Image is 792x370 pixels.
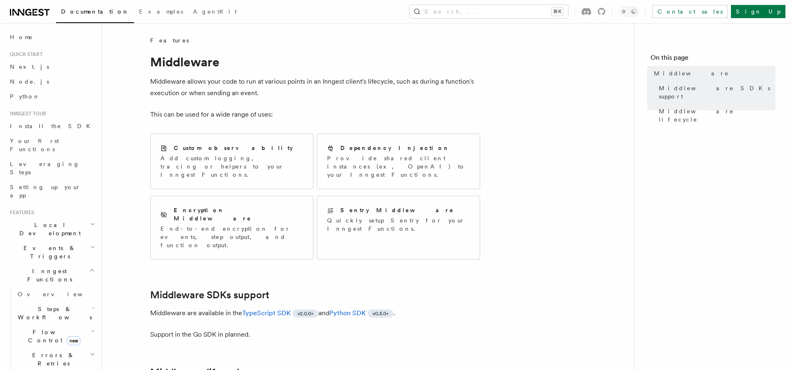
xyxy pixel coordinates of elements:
[652,5,728,18] a: Contact sales
[7,119,97,133] a: Install the SDK
[7,241,97,264] button: Events & Triggers
[14,302,97,325] button: Steps & Workflows
[7,133,97,157] a: Your first Functions
[659,107,775,124] span: Middleware lifecycle
[242,309,291,317] a: TypeScript SDK
[7,180,97,203] a: Setting up your app
[340,206,454,214] h2: Sentry Middleware
[150,36,189,44] span: Features
[150,289,269,301] a: Middleware SDKs support
[139,8,183,15] span: Examples
[134,2,188,22] a: Examples
[150,307,480,319] p: Middleware are available in the and .
[193,8,237,15] span: AgentKit
[10,123,95,129] span: Install the SDK
[655,81,775,104] a: Middleware SDKs support
[7,209,34,216] span: Features
[14,328,91,344] span: Flow Control
[14,325,97,348] button: Flow Controlnew
[10,161,80,176] span: Leveraging Steps
[317,133,480,189] a: Dependency InjectionProvide shared client instances (ex, OpenAI) to your Inngest Functions.
[160,154,303,179] p: Add custom logging, tracing or helpers to your Inngest Functions.
[552,7,563,16] kbd: ⌘K
[7,157,97,180] a: Leveraging Steps
[340,144,450,152] h2: Dependency Injection
[619,7,639,16] button: Toggle dark mode
[10,93,40,100] span: Python
[7,51,42,58] span: Quick start
[655,104,775,127] a: Middleware lifecycle
[10,138,59,152] span: Your first Functions
[150,329,480,340] p: Support in the Go SDK in planned.
[7,30,97,44] a: Home
[7,264,97,287] button: Inngest Functions
[10,184,81,199] span: Setting up your app
[14,287,97,302] a: Overview
[654,69,729,77] span: Middleware
[7,221,90,237] span: Local Development
[410,5,568,18] button: Search...⌘K
[67,336,80,345] span: new
[7,74,97,89] a: Node.js
[651,53,775,66] h4: On this page
[327,216,470,233] p: Quickly setup Sentry for your Inngest Functions.
[14,351,90,368] span: Errors & Retries
[659,84,775,101] span: Middleware SDKs support
[7,218,97,241] button: Local Development
[18,291,103,297] span: Overview
[7,59,97,74] a: Next.js
[7,110,46,117] span: Inngest tour
[174,206,303,222] h2: Encryption Middleware
[651,66,775,81] a: Middleware
[150,54,480,69] h1: Middleware
[150,76,480,99] p: Middleware allows your code to run at various points in an Inngest client's lifecycle, such as du...
[327,154,470,179] p: Provide shared client instances (ex, OpenAI) to your Inngest Functions.
[150,133,313,189] a: Custom observabilityAdd custom logging, tracing or helpers to your Inngest Functions.
[14,305,92,321] span: Steps & Workflows
[7,89,97,104] a: Python
[7,267,89,283] span: Inngest Functions
[188,2,242,22] a: AgentKit
[329,309,366,317] a: Python SDK
[10,33,33,41] span: Home
[372,310,389,317] span: v0.3.0+
[317,196,480,260] a: Sentry MiddlewareQuickly setup Sentry for your Inngest Functions.
[10,78,49,85] span: Node.js
[56,2,134,23] a: Documentation
[10,63,49,70] span: Next.js
[731,5,785,18] a: Sign Up
[297,310,313,317] span: v2.0.0+
[160,225,303,249] p: End-to-end encryption for events, step output, and function output.
[150,109,480,120] p: This can be used for a wide range of uses:
[61,8,129,15] span: Documentation
[7,244,90,260] span: Events & Triggers
[150,196,313,260] a: Encryption MiddlewareEnd-to-end encryption for events, step output, and function output.
[174,144,293,152] h2: Custom observability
